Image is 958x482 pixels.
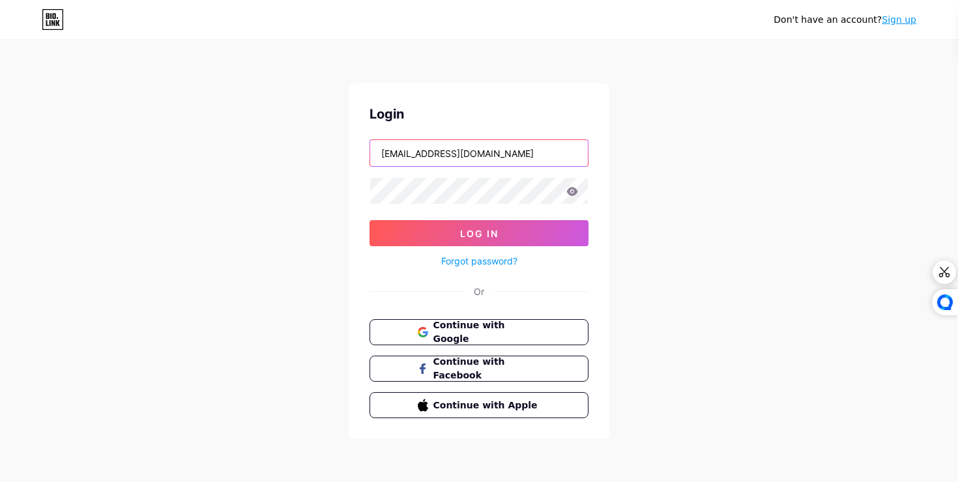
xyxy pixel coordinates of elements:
[441,254,517,268] a: Forgot password?
[370,104,588,124] div: Login
[882,14,916,25] a: Sign up
[370,220,588,246] button: Log In
[474,285,484,298] div: Or
[433,399,541,412] span: Continue with Apple
[774,13,916,27] div: Don't have an account?
[370,140,588,166] input: Username
[460,228,499,239] span: Log In
[370,319,588,345] button: Continue with Google
[370,392,588,418] button: Continue with Apple
[433,355,541,382] span: Continue with Facebook
[433,319,541,346] span: Continue with Google
[370,356,588,382] button: Continue with Facebook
